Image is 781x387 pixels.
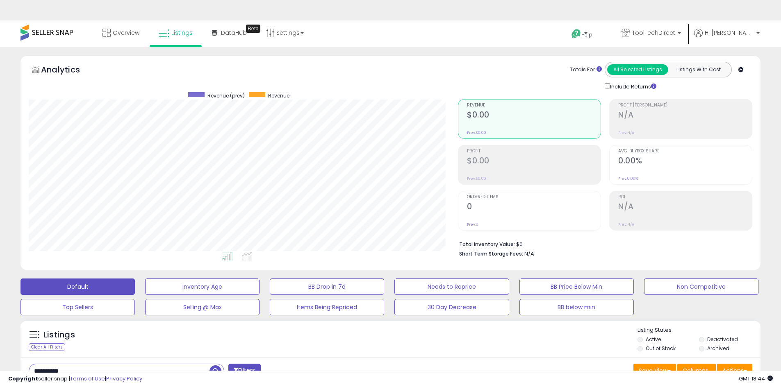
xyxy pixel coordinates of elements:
b: Total Inventory Value: [459,241,515,248]
button: Items Being Repriced [270,299,384,315]
button: Needs to Reprice [394,278,509,295]
button: Filters [228,364,260,378]
strong: Copyright [8,375,38,382]
span: DataHub [221,29,247,37]
span: Revenue [268,92,289,99]
h2: 0 [467,202,601,213]
a: DataHub [206,20,253,45]
button: Actions [717,364,752,378]
button: 30 Day Decrease [394,299,509,315]
label: Out of Stock [646,345,676,352]
button: Columns [677,364,716,378]
span: Revenue [467,103,601,108]
div: Totals For [570,66,602,74]
span: 2025-10-8 18:44 GMT [739,375,773,382]
i: Get Help [571,29,581,39]
a: Help [565,23,608,47]
button: Default [20,278,135,295]
span: ToolTechDirect [632,29,675,37]
label: Active [646,336,661,343]
span: Columns [683,367,708,375]
span: Overview [113,29,139,37]
small: Prev: N/A [618,222,634,227]
button: Selling @ Max [145,299,260,315]
button: Non Competitive [644,278,758,295]
small: Prev: $0.00 [467,176,486,181]
h2: $0.00 [467,110,601,121]
a: ToolTechDirect [615,20,687,47]
h5: Listings [43,329,75,341]
li: $0 [459,239,746,249]
small: Prev: N/A [618,130,634,135]
a: Terms of Use [70,375,105,382]
span: Avg. Buybox Share [618,149,752,154]
a: Listings [153,20,199,45]
h2: $0.00 [467,156,601,167]
div: Tooltip anchor [246,25,260,33]
span: Help [581,31,592,38]
label: Archived [707,345,729,352]
b: Short Term Storage Fees: [459,250,523,257]
small: Prev: 0.00% [618,176,638,181]
span: Revenue (prev) [207,92,245,99]
a: Privacy Policy [106,375,142,382]
button: Listings With Cost [668,64,729,75]
small: Prev: $0.00 [467,130,486,135]
div: Clear All Filters [29,343,65,351]
div: Include Returns [599,81,666,91]
button: BB below min [519,299,634,315]
h5: Analytics [41,64,96,77]
a: Overview [96,20,146,45]
button: Inventory Age [145,278,260,295]
h2: N/A [618,110,752,121]
button: Save View [633,364,676,378]
span: ROI [618,195,752,199]
span: Listings [171,29,193,37]
a: Settings [260,20,310,45]
div: seller snap | | [8,375,142,383]
h2: N/A [618,202,752,213]
p: Listing States: [638,326,761,334]
span: Profit [PERSON_NAME] [618,103,752,108]
span: Hi [PERSON_NAME] [705,29,754,37]
button: BB Drop in 7d [270,278,384,295]
a: Hi [PERSON_NAME] [694,29,760,47]
button: All Selected Listings [607,64,668,75]
button: BB Price Below Min [519,278,634,295]
span: Profit [467,149,601,154]
small: Prev: 0 [467,222,478,227]
h2: 0.00% [618,156,752,167]
span: N/A [524,250,534,258]
span: Ordered Items [467,195,601,199]
button: Top Sellers [20,299,135,315]
label: Deactivated [707,336,738,343]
